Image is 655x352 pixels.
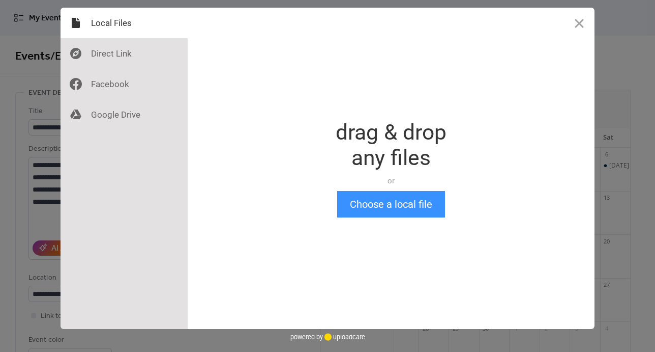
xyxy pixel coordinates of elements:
[290,329,365,344] div: powered by
[61,69,188,99] div: Facebook
[564,8,594,38] button: Close
[337,191,445,218] button: Choose a local file
[61,38,188,69] div: Direct Link
[336,120,446,171] div: drag & drop any files
[61,99,188,130] div: Google Drive
[323,333,365,341] a: uploadcare
[61,8,188,38] div: Local Files
[336,176,446,186] div: or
